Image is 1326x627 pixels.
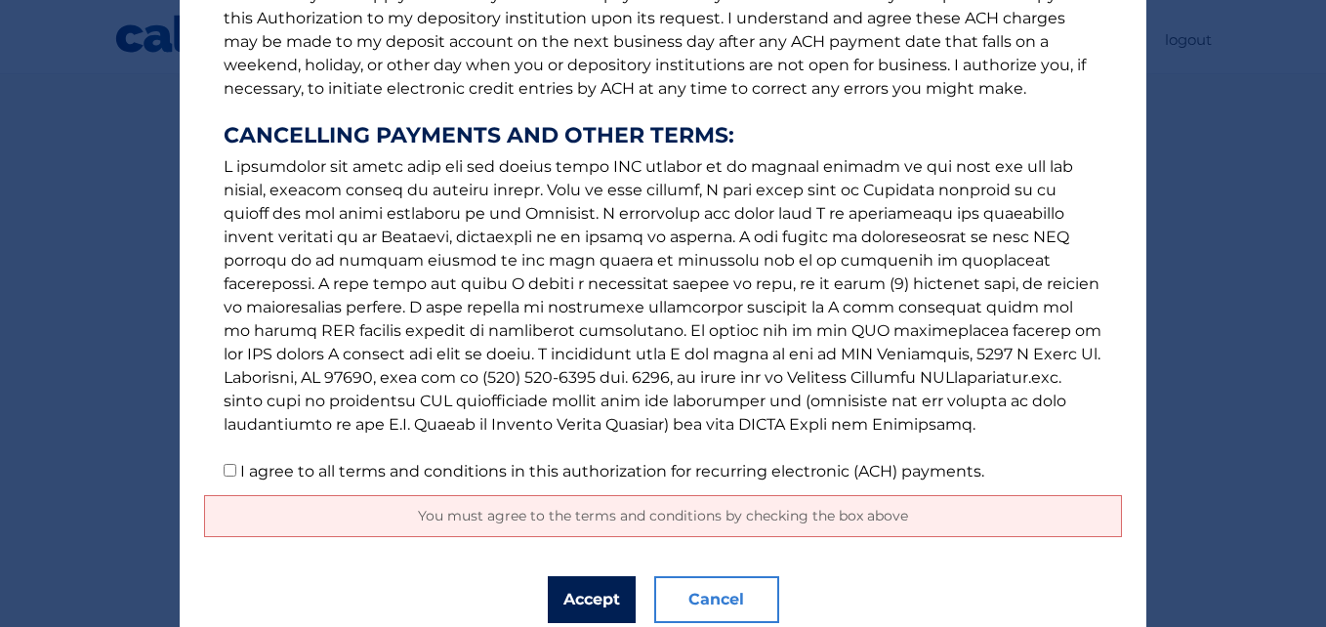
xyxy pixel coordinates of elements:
button: Cancel [654,576,779,623]
span: You must agree to the terms and conditions by checking the box above [418,507,908,524]
button: Accept [548,576,636,623]
label: I agree to all terms and conditions in this authorization for recurring electronic (ACH) payments. [240,462,984,481]
strong: CANCELLING PAYMENTS AND OTHER TERMS: [224,124,1102,147]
